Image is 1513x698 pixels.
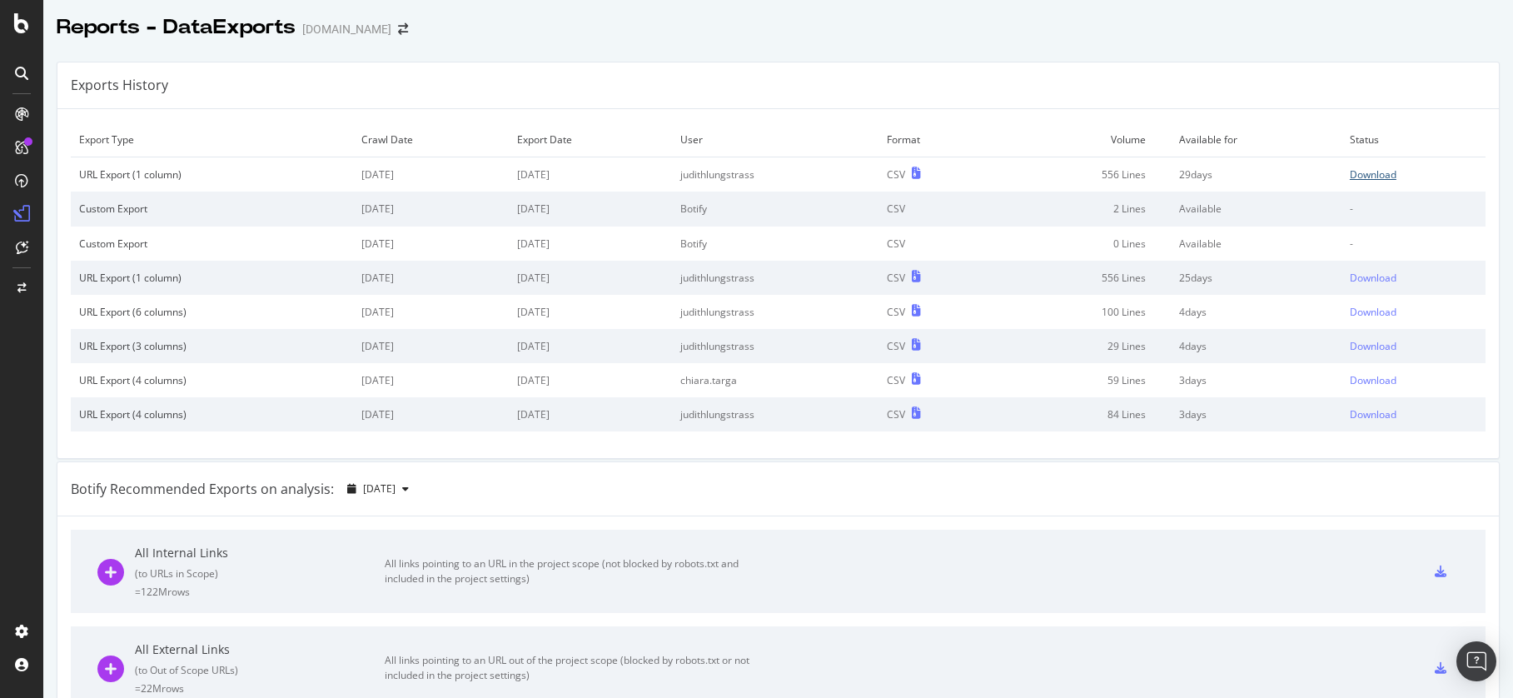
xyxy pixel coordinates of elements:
[994,329,1171,363] td: 29 Lines
[135,545,385,561] div: All Internal Links
[1350,373,1396,387] div: Download
[135,585,385,599] div: = 122M rows
[57,13,296,42] div: Reports - DataExports
[1171,157,1341,192] td: 29 days
[79,339,345,353] div: URL Export (3 columns)
[71,76,168,95] div: Exports History
[79,271,345,285] div: URL Export (1 column)
[353,192,509,226] td: [DATE]
[1350,407,1477,421] a: Download
[1341,192,1486,226] td: -
[1456,641,1496,681] div: Open Intercom Messenger
[1350,271,1396,285] div: Download
[672,363,878,397] td: chiara.targa
[672,227,878,261] td: Botify
[994,122,1171,157] td: Volume
[672,397,878,431] td: judithlungstrass
[302,21,391,37] div: [DOMAIN_NAME]
[509,122,672,157] td: Export Date
[135,641,385,658] div: All External Links
[353,261,509,295] td: [DATE]
[353,122,509,157] td: Crawl Date
[1350,167,1477,182] a: Download
[1171,397,1341,431] td: 3 days
[1435,662,1446,674] div: csv-export
[353,363,509,397] td: [DATE]
[509,329,672,363] td: [DATE]
[353,397,509,431] td: [DATE]
[887,271,905,285] div: CSV
[1350,305,1477,319] a: Download
[1435,566,1446,577] div: csv-export
[672,261,878,295] td: judithlungstrass
[887,373,905,387] div: CSV
[672,122,878,157] td: User
[887,407,905,421] div: CSV
[878,227,994,261] td: CSV
[385,556,759,586] div: All links pointing to an URL in the project scope (not blocked by robots.txt and included in the ...
[509,157,672,192] td: [DATE]
[672,192,878,226] td: Botify
[1350,271,1477,285] a: Download
[1350,407,1396,421] div: Download
[71,480,334,499] div: Botify Recommended Exports on analysis:
[353,227,509,261] td: [DATE]
[79,167,345,182] div: URL Export (1 column)
[398,23,408,35] div: arrow-right-arrow-left
[994,227,1171,261] td: 0 Lines
[363,481,396,496] span: 2025 Sep. 2nd
[353,329,509,363] td: [DATE]
[71,122,353,157] td: Export Type
[887,305,905,319] div: CSV
[672,329,878,363] td: judithlungstrass
[887,167,905,182] div: CSV
[509,227,672,261] td: [DATE]
[878,122,994,157] td: Format
[1171,261,1341,295] td: 25 days
[509,295,672,329] td: [DATE]
[1171,122,1341,157] td: Available for
[135,681,385,696] div: = 22M rows
[1341,122,1486,157] td: Status
[1341,227,1486,261] td: -
[341,476,416,502] button: [DATE]
[1350,167,1396,182] div: Download
[994,261,1171,295] td: 556 Lines
[1350,305,1396,319] div: Download
[509,363,672,397] td: [DATE]
[1171,295,1341,329] td: 4 days
[1350,373,1477,387] a: Download
[1171,329,1341,363] td: 4 days
[79,373,345,387] div: URL Export (4 columns)
[1179,237,1333,251] div: Available
[79,305,345,319] div: URL Export (6 columns)
[1171,363,1341,397] td: 3 days
[994,363,1171,397] td: 59 Lines
[1350,339,1396,353] div: Download
[385,653,759,683] div: All links pointing to an URL out of the project scope (blocked by robots.txt or not included in t...
[353,157,509,192] td: [DATE]
[672,295,878,329] td: judithlungstrass
[672,157,878,192] td: judithlungstrass
[994,397,1171,431] td: 84 Lines
[509,397,672,431] td: [DATE]
[79,202,345,216] div: Custom Export
[509,261,672,295] td: [DATE]
[994,157,1171,192] td: 556 Lines
[79,407,345,421] div: URL Export (4 columns)
[994,295,1171,329] td: 100 Lines
[878,192,994,226] td: CSV
[135,566,385,581] div: ( to URLs in Scope )
[1179,202,1333,216] div: Available
[135,663,385,677] div: ( to Out of Scope URLs )
[994,192,1171,226] td: 2 Lines
[79,237,345,251] div: Custom Export
[509,192,672,226] td: [DATE]
[1350,339,1477,353] a: Download
[353,295,509,329] td: [DATE]
[887,339,905,353] div: CSV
